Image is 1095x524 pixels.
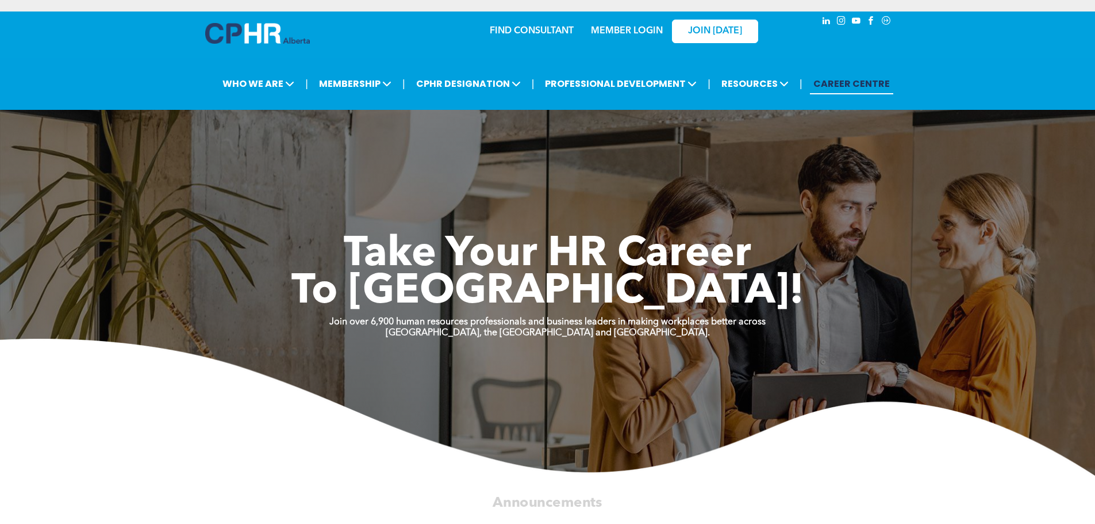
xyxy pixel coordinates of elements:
a: FIND CONSULTANT [490,26,574,36]
span: Take Your HR Career [344,234,751,276]
span: MEMBERSHIP [316,73,395,94]
img: A blue and white logo for cp alberta [205,23,310,44]
span: WHO WE ARE [219,73,298,94]
span: CPHR DESIGNATION [413,73,524,94]
a: youtube [850,14,863,30]
strong: Join over 6,900 human resources professionals and business leaders in making workplaces better ac... [329,318,766,327]
li: | [800,72,802,95]
a: CAREER CENTRE [810,73,893,94]
span: PROFESSIONAL DEVELOPMENT [541,73,700,94]
a: MEMBER LOGIN [591,26,663,36]
li: | [708,72,710,95]
li: | [305,72,308,95]
li: | [402,72,405,95]
li: | [532,72,535,95]
span: RESOURCES [718,73,792,94]
a: instagram [835,14,848,30]
span: Announcements [493,496,602,510]
a: JOIN [DATE] [672,20,758,43]
a: linkedin [820,14,833,30]
strong: [GEOGRAPHIC_DATA], the [GEOGRAPHIC_DATA] and [GEOGRAPHIC_DATA]. [386,328,710,338]
a: facebook [865,14,878,30]
a: Social network [880,14,893,30]
span: JOIN [DATE] [688,26,742,37]
span: To [GEOGRAPHIC_DATA]! [291,271,804,313]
